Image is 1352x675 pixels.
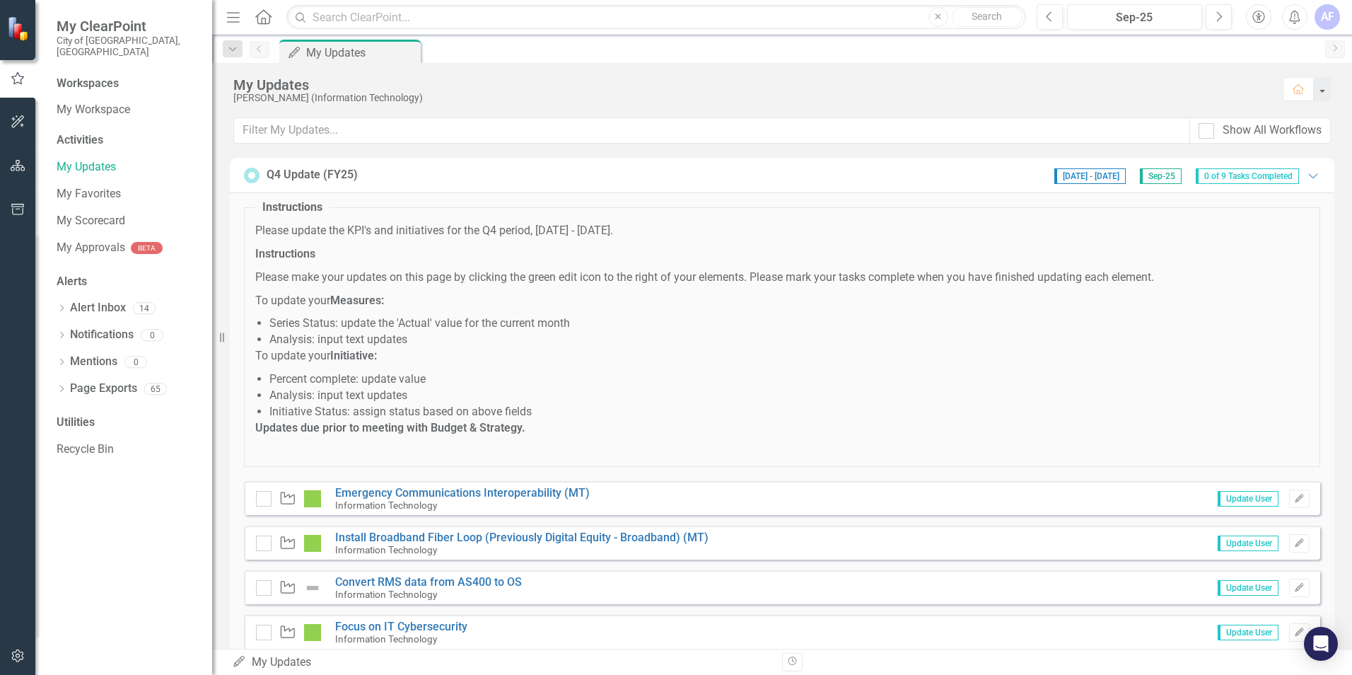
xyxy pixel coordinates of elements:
a: Mentions [70,354,117,370]
input: Filter My Updates... [233,117,1190,144]
a: My Scorecard [57,213,198,229]
span: Sep-25 [1140,168,1182,184]
div: Alerts [57,274,198,290]
span: Update User [1218,580,1278,596]
span: Update User [1218,491,1278,507]
a: My Approvals [57,240,125,256]
strong: Updates due prior to meeting with Budget & Strategy. [255,421,525,434]
div: 0 [124,356,147,368]
a: Recycle Bin [57,442,198,458]
div: My Updates [232,654,771,671]
span: 0 of 9 Tasks Completed [1196,168,1299,184]
button: AF [1315,4,1340,30]
strong: Initiative: [330,349,377,362]
li: Initiative Status: assign status based on above fields [269,404,1309,420]
a: Focus on IT Cybersecurity [335,620,467,633]
button: Search [952,7,1022,27]
a: My Favorites [57,186,198,202]
a: Alert Inbox [70,300,126,316]
img: IP [304,535,321,552]
small: Information Technology [335,544,437,555]
input: Search ClearPoint... [286,5,1026,30]
a: Notifications [70,327,134,343]
div: Activities [57,132,198,149]
span: Update User [1218,625,1278,640]
div: 0 [141,329,163,341]
div: Sep-25 [1072,9,1197,26]
a: My Workspace [57,102,198,118]
li: Analysis: input text updates [269,332,1309,348]
img: IP [304,490,321,507]
legend: Instructions [255,200,330,216]
span: My ClearPoint [57,18,198,35]
img: Not Defined [304,579,321,596]
div: Utilities [57,415,198,431]
button: Sep-25 [1067,4,1202,30]
p: To update your [255,293,1309,309]
span: [DATE] - [DATE] [1054,168,1126,184]
div: Q4 Update (FY25) [267,167,358,183]
small: Information Technology [335,500,437,511]
div: BETA [131,242,163,254]
a: Install Broadband Fiber Loop (Previously Digital Equity - Broadband) (MT) [335,531,709,544]
div: My Updates [233,77,1269,93]
img: ClearPoint Strategy [7,16,32,41]
img: IP [304,624,321,641]
li: Analysis: input text updates [269,388,1309,404]
li: Percent complete: update value [269,371,1309,388]
div: 65 [144,383,167,395]
p: Please make your updates on this page by clicking the green edit icon to the right of your elemen... [255,270,1309,286]
div: My Updates [306,44,417,62]
span: Search [972,11,1002,22]
div: Show All Workflows [1223,122,1322,139]
small: Information Technology [335,589,437,600]
div: Open Intercom Messenger [1304,627,1338,661]
strong: Instructions [255,247,315,260]
strong: Measures: [330,294,384,307]
div: [PERSON_NAME] (Information Technology) [233,93,1269,103]
li: Series Status: update the 'Actual' value for the current month [269,316,1309,332]
small: City of [GEOGRAPHIC_DATA], [GEOGRAPHIC_DATA] [57,35,198,58]
a: My Updates [57,159,198,175]
span: Update User [1218,536,1278,551]
a: Emergency Communications Interoperability (MT) [335,486,590,500]
p: To update your [255,348,1309,364]
div: Workspaces [57,76,119,92]
a: Convert RMS data from AS400 to OS [335,575,522,589]
small: Information Technology [335,633,437,645]
a: Page Exports [70,381,137,397]
p: Please update the KPI's and initiatives for the Q4 period, [DATE] - [DATE]. [255,223,1309,239]
div: 14 [133,302,156,314]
